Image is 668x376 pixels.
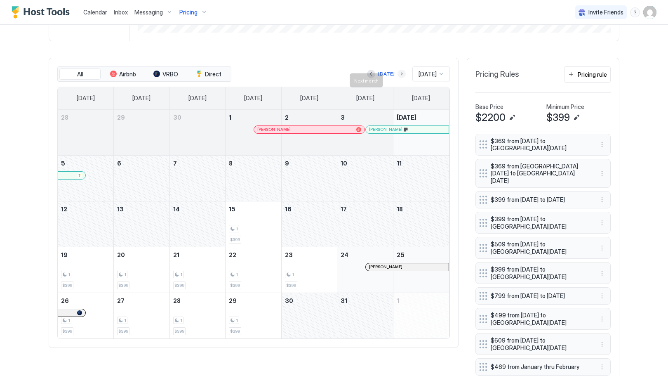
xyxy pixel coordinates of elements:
[475,333,611,355] div: $609 from [DATE] to [GEOGRAPHIC_DATA][DATE] menu
[12,6,73,19] div: Host Tools Logo
[170,110,226,125] a: September 30, 2025
[337,247,393,293] td: October 24, 2025
[393,201,449,217] a: October 18, 2025
[61,160,65,167] span: 5
[236,87,270,109] a: Wednesday
[114,201,170,247] td: October 13, 2025
[475,159,611,188] div: $369 from [GEOGRAPHIC_DATA][DATE] to [GEOGRAPHIC_DATA][DATE] menu
[68,87,103,109] a: Sunday
[236,226,238,232] span: 1
[337,110,393,156] td: October 3, 2025
[572,113,581,123] button: Edit
[83,9,107,16] span: Calendar
[62,283,72,288] span: $399
[58,201,114,247] td: October 12, 2025
[491,292,589,300] span: $799 from [DATE] to [DATE]
[62,329,72,334] span: $399
[170,247,226,262] a: October 21, 2025
[226,156,281,171] a: October 8, 2025
[369,264,445,270] div: [PERSON_NAME]
[124,318,126,323] span: 1
[282,156,337,171] a: October 9, 2025
[169,110,226,156] td: September 30, 2025
[180,318,182,323] span: 1
[286,283,296,288] span: $399
[180,272,182,277] span: 1
[83,8,107,17] a: Calendar
[229,251,236,258] span: 22
[257,127,361,132] div: [PERSON_NAME]
[226,247,281,262] a: October 22, 2025
[337,201,393,247] td: October 17, 2025
[630,7,640,17] div: menu
[173,297,181,304] span: 28
[281,201,337,247] td: October 16, 2025
[491,266,589,280] span: $399 from [DATE] to [GEOGRAPHIC_DATA][DATE]
[475,212,611,234] div: $399 from [DATE] to [GEOGRAPHIC_DATA][DATE] menu
[58,110,113,125] a: September 28, 2025
[169,293,226,338] td: October 28, 2025
[367,70,375,78] button: Previous month
[282,247,337,262] a: October 23, 2025
[132,95,151,102] span: [DATE]
[114,293,169,308] a: October 27, 2025
[597,140,607,149] div: menu
[174,329,184,334] span: $399
[393,247,449,262] a: October 25, 2025
[588,9,623,16] span: Invite Friends
[226,247,282,293] td: October 22, 2025
[412,95,430,102] span: [DATE]
[285,297,293,304] span: 30
[292,87,327,109] a: Thursday
[114,247,170,293] td: October 20, 2025
[337,155,393,201] td: October 10, 2025
[257,127,291,132] span: [PERSON_NAME]
[58,293,114,338] td: October 26, 2025
[597,291,607,301] div: menu
[124,87,159,109] a: Monday
[58,110,114,156] td: September 28, 2025
[117,114,125,121] span: 29
[169,201,226,247] td: October 14, 2025
[61,297,69,304] span: 26
[118,283,128,288] span: $399
[118,329,128,334] span: $399
[229,297,237,304] span: 29
[393,155,449,201] td: October 11, 2025
[597,339,607,349] button: More options
[341,206,347,213] span: 17
[179,9,198,16] span: Pricing
[546,103,584,111] span: Minimum Price
[397,160,402,167] span: 11
[341,160,347,167] span: 10
[244,95,262,102] span: [DATE]
[341,297,347,304] span: 31
[597,218,607,228] div: menu
[226,110,282,156] td: October 1, 2025
[475,103,503,111] span: Base Price
[229,114,231,121] span: 1
[491,196,589,203] span: $399 from [DATE] to [DATE]
[281,247,337,293] td: October 23, 2025
[475,308,611,330] div: $499 from [DATE] to [GEOGRAPHIC_DATA][DATE] menu
[475,237,611,259] div: $509 from [DATE] to [GEOGRAPHIC_DATA][DATE] menu
[337,156,393,171] a: October 10, 2025
[162,71,178,78] span: VRBO
[285,114,289,121] span: 2
[597,168,607,178] button: More options
[58,156,113,171] a: October 5, 2025
[597,168,607,178] div: menu
[117,206,124,213] span: 13
[114,110,169,125] a: September 29, 2025
[170,293,226,308] a: October 28, 2025
[58,293,113,308] a: October 26, 2025
[285,160,289,167] span: 9
[475,358,611,376] div: $469 from January thru February menu
[393,201,449,247] td: October 18, 2025
[145,69,186,80] button: VRBO
[180,87,215,109] a: Tuesday
[188,95,207,102] span: [DATE]
[393,110,449,125] a: October 4, 2025
[102,69,143,80] button: Airbnb
[229,206,235,213] span: 15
